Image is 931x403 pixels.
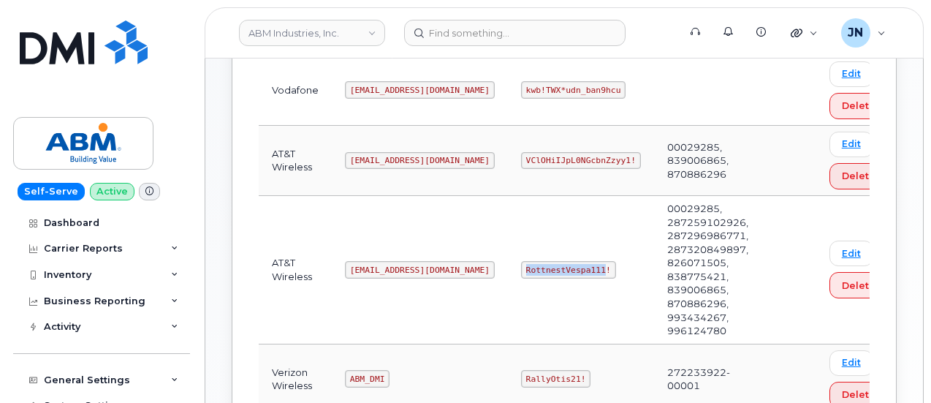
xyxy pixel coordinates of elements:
code: ABM_DMI [345,370,389,388]
div: Quicklinks [780,18,828,48]
td: 00029285, 839006865, 870886296 [654,126,761,196]
code: [EMAIL_ADDRESS][DOMAIN_NAME] [345,261,495,279]
a: Edit [829,61,873,87]
td: AT&T Wireless [259,126,332,196]
code: RallyOtis21! [521,370,590,388]
a: ABM Industries, Inc. [239,20,385,46]
code: VClOHiIJpL0NGcbnZzyy1! [521,152,641,170]
span: JN [848,24,863,42]
span: Delete [842,388,875,402]
code: kwb!TWX*udn_ban9hcu [521,81,626,99]
span: Delete [842,279,875,293]
input: Find something... [404,20,626,46]
a: Edit [829,132,873,157]
code: [EMAIL_ADDRESS][DOMAIN_NAME] [345,152,495,170]
button: Delete [829,163,888,189]
td: AT&T Wireless [259,196,332,344]
span: Delete [842,169,875,183]
code: RottnestVespa111! [521,261,616,279]
button: Delete [829,272,888,298]
div: Joe Nguyen Jr. [831,18,896,48]
button: Delete [829,93,888,119]
a: Edit [829,350,873,376]
code: [EMAIL_ADDRESS][DOMAIN_NAME] [345,81,495,99]
td: 00029285, 287259102926, 287296986771, 287320849897, 826071505, 838775421, 839006865, 870886296, 9... [654,196,761,344]
span: Delete [842,99,875,113]
a: Edit [829,241,873,266]
td: Vodafone [259,56,332,126]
